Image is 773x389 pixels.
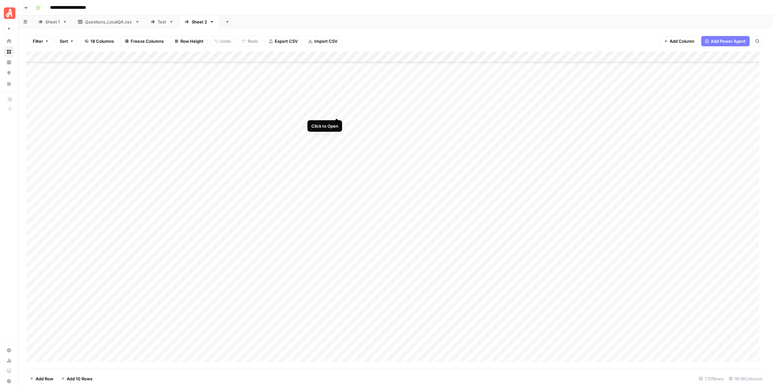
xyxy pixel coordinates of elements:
div: Sheet 1 [45,19,60,25]
button: Add Column [660,36,699,46]
span: Row Height [180,38,204,44]
a: Test [145,15,179,28]
div: 18/18 Columns [726,374,765,384]
button: Undo [210,36,235,46]
button: Add Power Agent [701,36,750,46]
button: Redo [238,36,262,46]
a: Your Data [4,78,14,89]
div: Sheet 2 [192,19,207,25]
a: Usage [4,356,14,366]
a: Sheet 1 [33,15,73,28]
button: Freeze Columns [121,36,168,46]
span: Redo [248,38,258,44]
span: Add Power Agent [711,38,746,44]
a: Settings [4,345,14,356]
a: Opportunities [4,68,14,78]
a: Browse [4,47,14,57]
button: Add 10 Rows [57,374,96,384]
span: Add Row [36,375,53,382]
button: Import CSV [304,36,342,46]
span: Add Column [670,38,695,44]
span: Export CSV [275,38,298,44]
button: Filter [29,36,53,46]
div: Test [158,19,167,25]
div: Click to Open [311,123,338,129]
span: Freeze Columns [131,38,164,44]
a: Learning Hub [4,366,14,376]
button: 18 Columns [81,36,118,46]
a: Sheet 2 [179,15,220,28]
span: Undo [220,38,231,44]
span: 18 Columns [91,38,114,44]
span: Filter [33,38,43,44]
div: Questions_LocalQA.csv [85,19,133,25]
button: Add Row [26,374,57,384]
a: Questions_LocalQA.csv [73,15,145,28]
button: Export CSV [265,36,302,46]
button: Sort [56,36,78,46]
a: Home [4,36,14,46]
img: Angi Logo [4,7,15,19]
span: Import CSV [314,38,337,44]
span: Sort [60,38,68,44]
a: Insights [4,57,14,68]
button: Workspace: Angi [4,5,14,21]
button: Row Height [170,36,208,46]
span: Add 10 Rows [67,375,92,382]
div: 1,117 Rows [697,374,726,384]
button: Help + Support [4,376,14,386]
